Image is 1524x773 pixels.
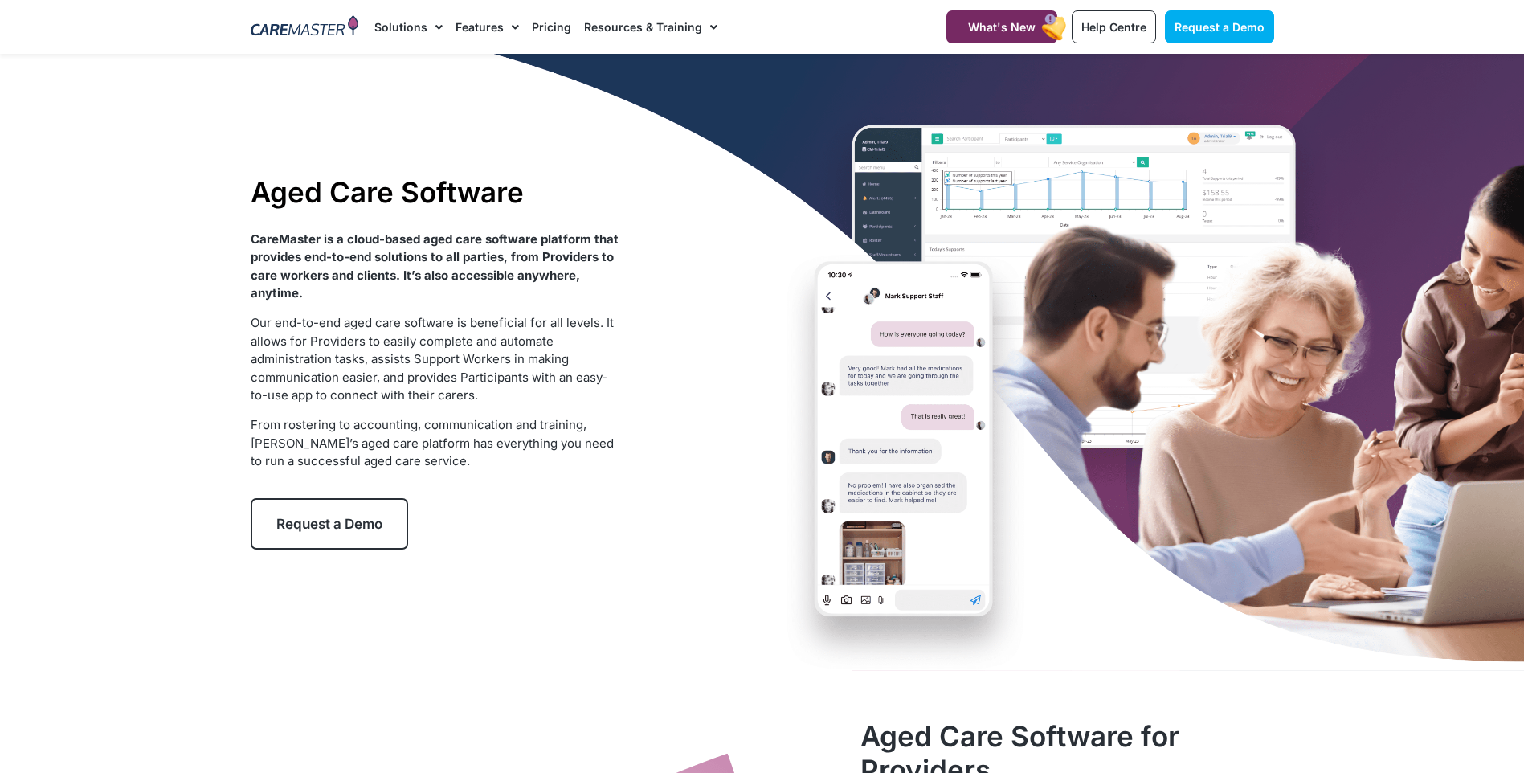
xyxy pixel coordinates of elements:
h1: Aged Care Software [251,175,619,209]
a: Help Centre [1072,10,1156,43]
span: Help Centre [1081,20,1146,34]
span: Our end-to-end aged care software is beneficial for all levels. It allows for Providers to easily... [251,315,614,403]
a: Request a Demo [251,498,408,550]
img: CareMaster Logo [251,15,359,39]
strong: CareMaster is a cloud-based aged care software platform that provides end-to-end solutions to all... [251,231,619,301]
span: Request a Demo [1175,20,1265,34]
span: Request a Demo [276,516,382,532]
span: What's New [968,20,1036,34]
span: From rostering to accounting, communication and training, [PERSON_NAME]’s aged care platform has ... [251,417,614,468]
a: Request a Demo [1165,10,1274,43]
a: What's New [946,10,1057,43]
